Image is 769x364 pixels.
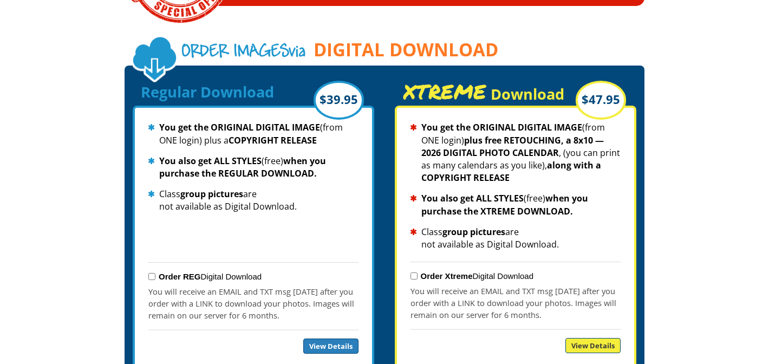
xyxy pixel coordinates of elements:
[565,338,621,353] a: View Details
[141,82,274,102] span: Regular Download
[229,134,317,146] strong: COPYRIGHT RELEASE
[410,226,621,251] li: Class are not available as Digital Download.
[421,271,533,281] label: Digital Download
[421,159,601,184] strong: along with a COPYRIGHT RELEASE
[403,83,487,100] span: XTREME
[442,226,505,238] strong: group pictures
[421,121,582,133] strong: You get the ORIGINAL DIGITAL IMAGE
[159,121,320,133] strong: You get the ORIGINAL DIGITAL IMAGE
[148,188,359,213] li: Class are not available as Digital Download.
[421,271,473,281] strong: Order Xtreme
[181,42,305,63] span: via
[314,81,364,120] div: $39.95
[148,121,359,146] li: (from ONE login) plus a
[491,84,564,104] span: Download
[421,134,604,159] strong: plus free RETOUCHING, a 8x10 — 2026 DIGITAL PHOTO CALENDAR
[410,285,621,321] p: You will receive an EMAIL and TXT msg [DATE] after you order with a LINK to download your photos....
[159,272,201,281] strong: Order REG
[410,121,621,184] li: (from ONE login) , (you can print as many calendars as you like),
[148,285,359,321] p: You will receive an EMAIL and TXT msg [DATE] after you order with a LINK to download your photos....
[303,339,359,354] a: View Details
[181,43,289,62] span: Order Images
[421,192,588,217] strong: when you purchase the XTREME DOWNLOAD.
[159,272,262,281] label: Digital Download
[159,155,262,167] strong: You also get ALL STYLES
[180,188,243,200] strong: group pictures
[314,40,498,60] span: DIGITAL DOWNLOAD
[148,155,359,180] li: (free)
[576,81,626,120] div: $47.95
[410,192,621,217] li: (free)
[421,192,524,204] strong: You also get ALL STYLES
[159,155,326,179] strong: when you purchase the REGULAR DOWNLOAD.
